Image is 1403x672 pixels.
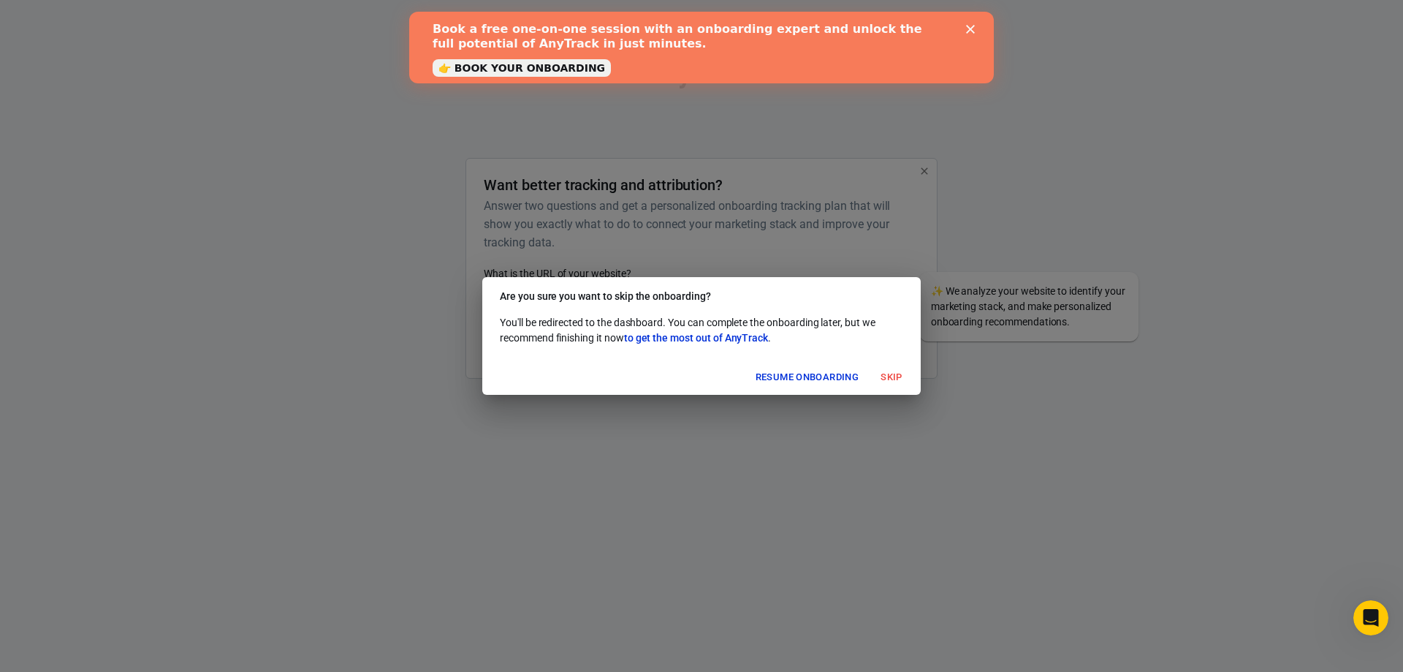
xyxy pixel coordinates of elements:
div: Close [557,13,571,22]
span: to get the most out of AnyTrack [624,332,768,344]
iframe: Intercom live chat banner [409,12,994,83]
p: You'll be redirected to the dashboard. You can complete the onboarding later, but we recommend fi... [500,315,903,346]
button: Resume onboarding [752,366,862,389]
iframe: Intercom live chat [1353,600,1388,635]
h2: Are you sure you want to skip the onboarding? [482,277,921,315]
button: Skip [868,366,915,389]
